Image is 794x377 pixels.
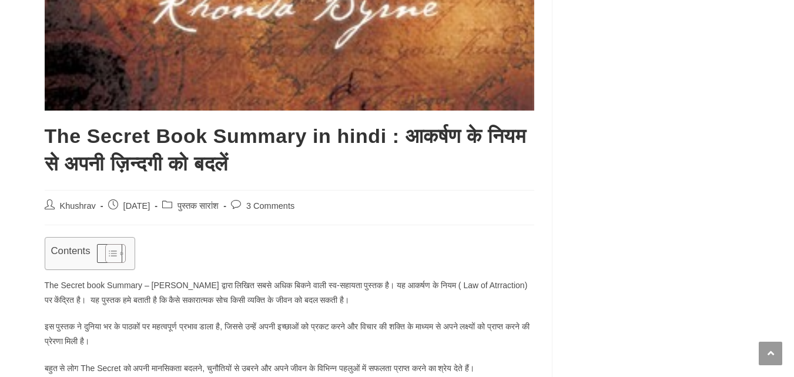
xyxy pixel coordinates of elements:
a: Khushrav [60,201,96,211]
p: The Secret book Summary – [PERSON_NAME] द्वारा लिखित सबसे अधिक बिकने वाली स्व-सहायता पुस्तक है। य... [45,278,534,308]
h2: The Secret Book Summary in hindi : आकर्षण के नियम से अपनी ज़िन्दगी को बदलें [45,122,534,191]
a: Scroll to the top of the page [759,342,782,365]
p: इस पुस्तक ने दुनिया भर के पाठकों पर महत्वपूर्ण प्रभाव डाला है, जिससे उन्हें अपनी इच्छाओं को प्रकट... [45,319,534,349]
p: Contents [51,245,91,256]
p: बहुत से लोग The Secret को अपनी मानसिकता बदलने, चुनौतियों से उबरने और अपने जीवन के विभिन्न पहलुओं ... [45,361,534,376]
a: 3 Comments [246,201,294,211]
a: Toggle Table of Content [96,243,123,263]
li: [DATE] [108,199,163,216]
a: पुस्तक सारांश [177,201,219,211]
